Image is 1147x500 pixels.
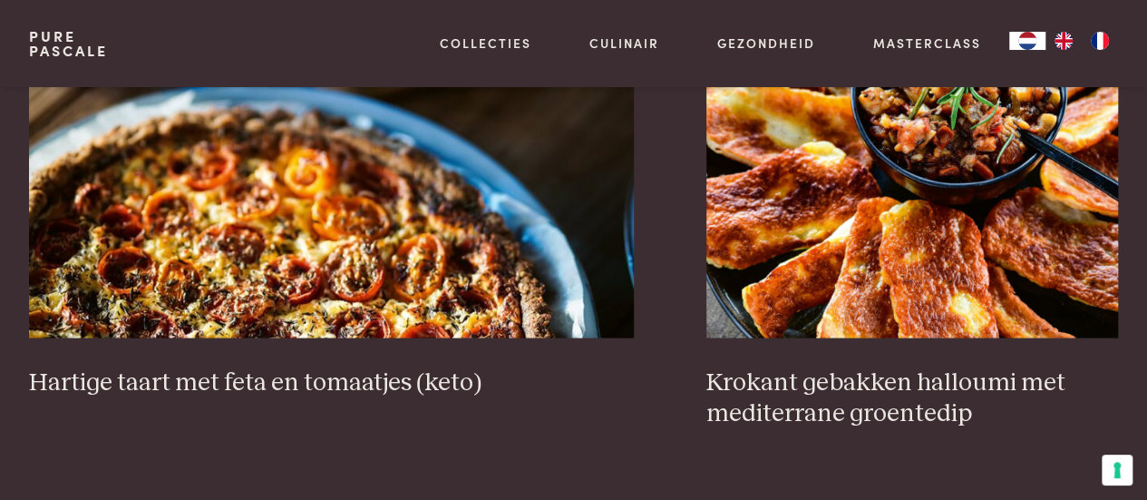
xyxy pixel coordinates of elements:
[1102,455,1132,485] button: Uw voorkeuren voor toestemming voor trackingtechnologieën
[1082,32,1118,50] a: FR
[29,29,108,58] a: PurePascale
[29,367,635,398] h3: Hartige taart met feta en tomaatjes (keto)
[706,367,1118,429] h3: Krokant gebakken halloumi met mediterrane groentedip
[717,34,815,53] a: Gezondheid
[1009,32,1118,50] aside: Language selected: Nederlands
[1045,32,1118,50] ul: Language list
[872,34,980,53] a: Masterclass
[440,34,531,53] a: Collecties
[1045,32,1082,50] a: EN
[1009,32,1045,50] a: NL
[1009,32,1045,50] div: Language
[589,34,659,53] a: Culinair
